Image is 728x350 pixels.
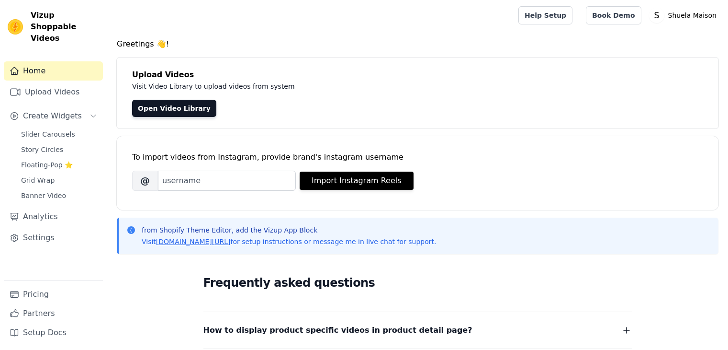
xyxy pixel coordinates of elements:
[31,10,99,44] span: Vizup Shoppable Videos
[15,143,103,156] a: Story Circles
[15,128,103,141] a: Slider Carousels
[132,69,703,81] h4: Upload Videos
[4,207,103,226] a: Analytics
[142,237,436,246] p: Visit for setup instructions or message me in live chat for support.
[21,145,63,154] span: Story Circles
[8,19,23,35] img: Vizup
[156,238,231,245] a: [DOMAIN_NAME][URL]
[15,189,103,202] a: Banner Video
[300,172,414,190] button: Import Instagram Reels
[132,171,158,191] span: @
[132,100,216,117] a: Open Video Library
[132,81,561,92] p: Visit Video Library to upload videos from system
[132,152,703,163] div: To import videos from Instagram, provide brand's instagram username
[4,228,103,247] a: Settings
[4,285,103,304] a: Pricing
[4,323,103,342] a: Setup Docs
[21,160,73,170] span: Floating-Pop ⭐
[664,7,720,24] p: Shuela Maison
[4,82,103,102] a: Upload Videos
[203,273,632,292] h2: Frequently asked questions
[23,110,82,122] span: Create Widgets
[4,61,103,81] a: Home
[15,158,103,172] a: Floating-Pop ⭐
[518,6,572,24] a: Help Setup
[15,174,103,187] a: Grid Wrap
[21,191,66,200] span: Banner Video
[158,171,296,191] input: username
[4,304,103,323] a: Partners
[203,324,632,337] button: How to display product specific videos in product detail page?
[21,129,75,139] span: Slider Carousels
[21,175,55,185] span: Grid Wrap
[117,38,718,50] h4: Greetings 👋!
[649,7,720,24] button: S Shuela Maison
[203,324,472,337] span: How to display product specific videos in product detail page?
[586,6,641,24] a: Book Demo
[142,225,436,235] p: from Shopify Theme Editor, add the Vizup App Block
[4,106,103,126] button: Create Widgets
[654,11,659,20] text: S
